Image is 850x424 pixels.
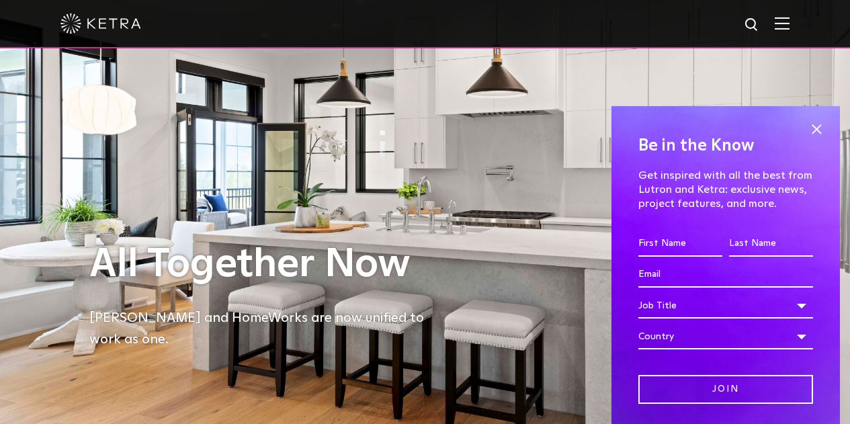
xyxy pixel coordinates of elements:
[638,231,722,257] input: First Name
[60,13,141,34] img: ketra-logo-2019-white
[638,324,813,349] div: Country
[744,17,761,34] img: search icon
[89,243,432,287] h1: All Together Now
[638,293,813,319] div: Job Title
[638,133,813,159] h4: Be in the Know
[638,169,813,210] p: Get inspired with all the best from Lutron and Ketra: exclusive news, project features, and more.
[775,17,790,30] img: Hamburger%20Nav.svg
[729,231,813,257] input: Last Name
[638,375,813,404] input: Join
[89,307,432,350] div: [PERSON_NAME] and HomeWorks are now unified to work as one.
[638,262,813,288] input: Email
